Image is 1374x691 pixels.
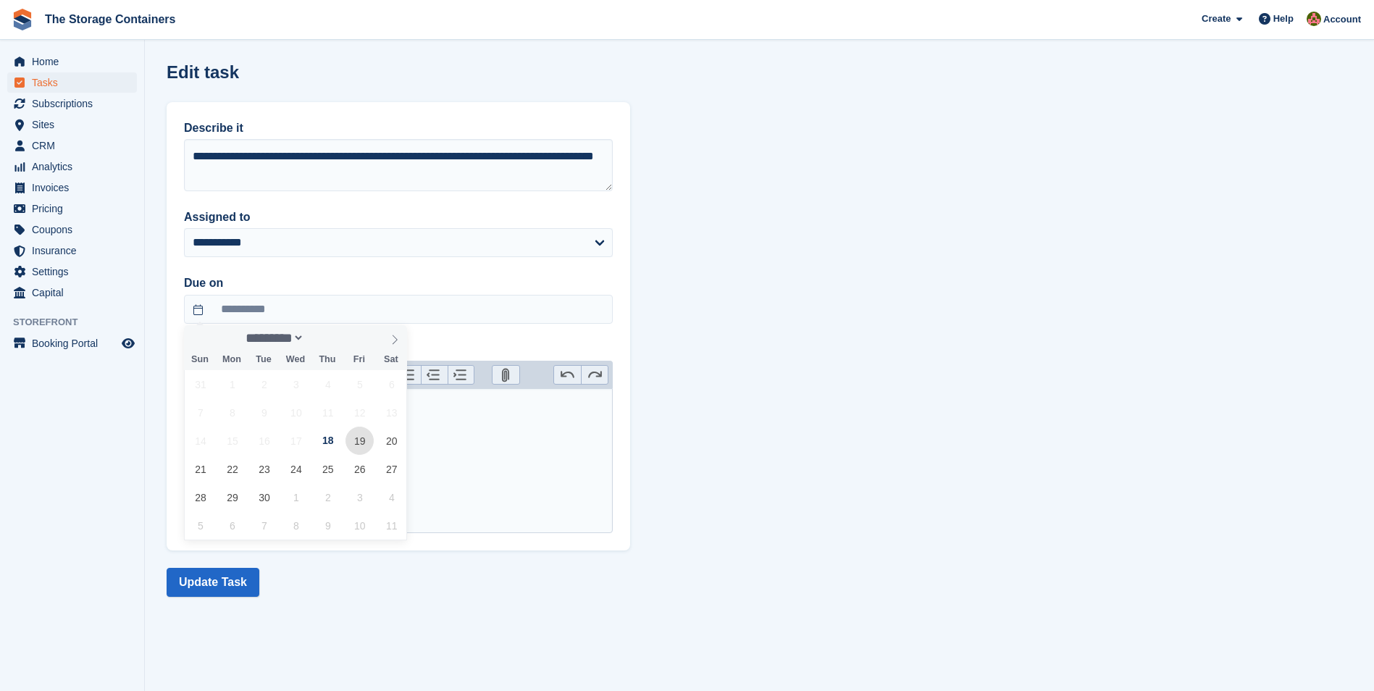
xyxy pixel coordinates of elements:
span: September 14, 2025 [186,427,214,455]
span: September 15, 2025 [218,427,246,455]
span: October 9, 2025 [314,511,342,540]
span: September 24, 2025 [282,455,310,483]
span: September 30, 2025 [250,483,278,511]
img: stora-icon-8386f47178a22dfd0bd8f6a31ec36ba5ce8667c1dd55bd0f319d3a0aa187defe.svg [12,9,33,30]
input: Year [304,330,350,345]
a: menu [7,114,137,135]
span: Analytics [32,156,119,177]
span: Subscriptions [32,93,119,114]
label: Describe it [184,120,613,137]
label: Due on [184,275,613,292]
button: Attach Files [493,366,519,385]
span: October 8, 2025 [282,511,310,540]
span: September 8, 2025 [218,398,246,427]
a: menu [7,177,137,198]
a: menu [7,333,137,353]
span: Capital [32,282,119,303]
span: September 16, 2025 [250,427,278,455]
span: September 4, 2025 [314,370,342,398]
a: menu [7,135,137,156]
a: menu [7,72,137,93]
span: September 28, 2025 [186,483,214,511]
span: September 29, 2025 [218,483,246,511]
span: September 7, 2025 [186,398,214,427]
span: October 7, 2025 [250,511,278,540]
span: Create [1202,12,1231,26]
a: menu [7,198,137,219]
span: Account [1323,12,1361,27]
span: September 26, 2025 [345,455,374,483]
span: CRM [32,135,119,156]
span: September 5, 2025 [345,370,374,398]
span: September 22, 2025 [218,455,246,483]
button: Update Task [167,568,259,597]
span: October 3, 2025 [345,483,374,511]
span: Thu [311,355,343,364]
span: October 6, 2025 [218,511,246,540]
span: September 1, 2025 [218,370,246,398]
span: October 4, 2025 [377,483,406,511]
span: October 11, 2025 [377,511,406,540]
span: September 10, 2025 [282,398,310,427]
span: Mon [216,355,248,364]
button: Decrease Level [421,366,448,385]
span: September 12, 2025 [345,398,374,427]
span: Storefront [13,315,144,330]
span: Pricing [32,198,119,219]
span: Help [1273,12,1294,26]
span: October 2, 2025 [314,483,342,511]
span: September 17, 2025 [282,427,310,455]
span: Tasks [32,72,119,93]
span: Settings [32,261,119,282]
img: Kirsty Simpson [1307,12,1321,26]
span: September 2, 2025 [250,370,278,398]
a: menu [7,219,137,240]
span: Insurance [32,240,119,261]
span: October 1, 2025 [282,483,310,511]
span: September 20, 2025 [377,427,406,455]
a: menu [7,282,137,303]
button: Redo [581,366,608,385]
span: September 21, 2025 [186,455,214,483]
span: September 11, 2025 [314,398,342,427]
span: Home [32,51,119,72]
a: menu [7,156,137,177]
span: September 18, 2025 [314,427,342,455]
button: Numbers [394,366,421,385]
label: Assigned to [184,209,613,226]
a: Preview store [120,335,137,352]
span: Sat [375,355,407,364]
span: Booking Portal [32,333,119,353]
span: Fri [343,355,375,364]
span: August 31, 2025 [186,370,214,398]
span: Invoices [32,177,119,198]
span: September 27, 2025 [377,455,406,483]
span: September 19, 2025 [345,427,374,455]
a: The Storage Containers [39,7,181,31]
span: Tue [248,355,280,364]
span: September 6, 2025 [377,370,406,398]
span: Wed [280,355,311,364]
span: Sites [32,114,119,135]
a: menu [7,93,137,114]
a: menu [7,51,137,72]
span: September 3, 2025 [282,370,310,398]
a: menu [7,240,137,261]
button: Undo [554,366,581,385]
select: Month [241,330,305,345]
span: Coupons [32,219,119,240]
h1: Edit task [167,62,239,82]
span: October 10, 2025 [345,511,374,540]
span: September 13, 2025 [377,398,406,427]
span: October 5, 2025 [186,511,214,540]
span: September 9, 2025 [250,398,278,427]
span: September 25, 2025 [314,455,342,483]
a: menu [7,261,137,282]
button: Increase Level [448,366,474,385]
span: September 23, 2025 [250,455,278,483]
span: Sun [184,355,216,364]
